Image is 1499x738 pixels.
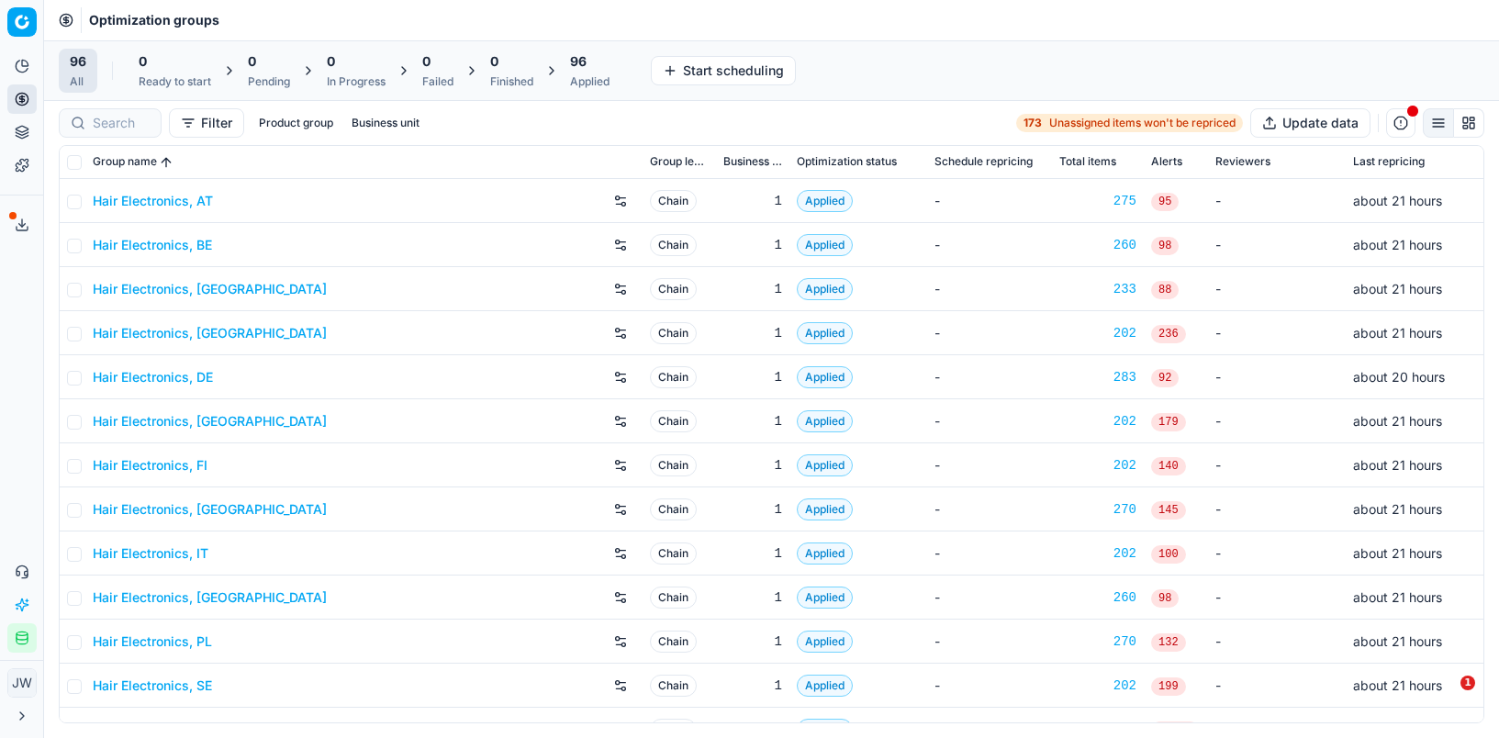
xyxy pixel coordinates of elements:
td: - [927,267,1052,311]
span: Applied [797,190,853,212]
span: Applied [797,675,853,697]
td: - [927,399,1052,443]
span: 199 [1151,677,1186,696]
div: 1 [723,368,782,386]
span: Applied [797,587,853,609]
div: 1 [723,544,782,563]
div: Ready to start [139,74,211,89]
span: 0 [327,52,335,71]
span: about 21 hours [1353,193,1442,208]
span: about 21 hours [1353,633,1442,649]
span: 88 [1151,281,1179,299]
td: - [1208,179,1346,223]
a: 202 [1059,676,1136,695]
span: 95 [1151,193,1179,211]
a: 233 [1059,280,1136,298]
div: 202 [1059,324,1136,342]
td: - [1208,620,1346,664]
span: Chain [650,278,697,300]
a: Hair Electronics, [GEOGRAPHIC_DATA] [93,324,327,342]
a: Hair Electronics, [GEOGRAPHIC_DATA] [93,588,327,607]
span: Schedule repricing [934,155,1033,170]
button: Filter [169,108,244,138]
span: Applied [797,234,853,256]
button: Business unit [344,112,427,134]
span: Total items [1059,155,1116,170]
a: 275 [1059,192,1136,210]
div: 1 [723,192,782,210]
span: 98 [1151,237,1179,255]
span: Group name [93,155,157,170]
span: Applied [797,542,853,565]
span: 132 [1151,633,1186,652]
div: 1 [723,456,782,475]
span: Business unit [723,155,782,170]
td: - [1208,576,1346,620]
span: Applied [797,454,853,476]
td: - [1208,267,1346,311]
iframe: Intercom live chat [1423,676,1467,720]
span: Group level [650,155,709,170]
a: Hair Electronics, [GEOGRAPHIC_DATA] [93,500,327,519]
td: - [1208,531,1346,576]
td: - [927,620,1052,664]
span: 145 [1151,501,1186,520]
a: 202 [1059,544,1136,563]
span: about 21 hours [1353,413,1442,429]
span: Applied [797,498,853,520]
span: Chain [650,542,697,565]
span: Applied [797,278,853,300]
span: Chain [650,631,697,653]
td: - [927,664,1052,708]
a: Hair Electronics, FI [93,456,207,475]
button: Sorted by Group name ascending [157,153,175,172]
button: Start scheduling [651,56,796,85]
span: about 21 hours [1353,545,1442,561]
span: Chain [650,410,697,432]
td: - [927,487,1052,531]
div: All [70,74,86,89]
span: about 21 hours [1353,325,1442,341]
span: Applied [797,410,853,432]
div: Failed [422,74,453,89]
span: JW [8,669,36,697]
td: - [1208,664,1346,708]
nav: breadcrumb [89,11,219,29]
span: Last repricing [1353,155,1425,170]
div: 1 [723,676,782,695]
span: Chain [650,190,697,212]
span: about 20 hours [1353,369,1445,385]
span: 236 [1151,325,1186,343]
span: 179 [1151,413,1186,431]
span: Optimization groups [89,11,219,29]
div: Applied [570,74,610,89]
div: 270 [1059,500,1136,519]
div: 1 [723,236,782,254]
span: 0 [422,52,431,71]
td: - [1208,311,1346,355]
div: 1 [723,280,782,298]
span: Chain [650,234,697,256]
div: 1 [723,588,782,607]
a: 283 [1059,368,1136,386]
div: Pending [248,74,290,89]
td: - [1208,223,1346,267]
a: 260 [1059,236,1136,254]
td: - [927,355,1052,399]
td: - [927,443,1052,487]
td: - [1208,355,1346,399]
span: 0 [248,52,256,71]
div: In Progress [327,74,386,89]
a: 173Unassigned items won't be repriced [1016,114,1243,132]
span: Applied [797,322,853,344]
span: Chain [650,366,697,388]
span: about 21 hours [1353,281,1442,296]
td: - [1208,487,1346,531]
td: - [927,311,1052,355]
a: 202 [1059,456,1136,475]
a: Hair Electronics, [GEOGRAPHIC_DATA] [93,412,327,430]
div: 270 [1059,632,1136,651]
